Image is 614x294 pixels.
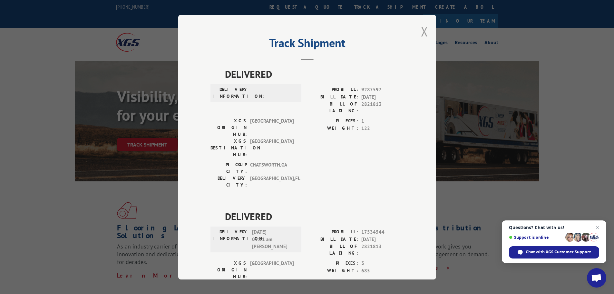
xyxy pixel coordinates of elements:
[361,86,404,94] span: 9287597
[307,260,358,267] label: PIECES:
[250,175,294,188] span: [GEOGRAPHIC_DATA] , FL
[307,243,358,257] label: BILL OF LADING:
[250,117,294,138] span: [GEOGRAPHIC_DATA]
[307,267,358,274] label: WEIGHT:
[361,236,404,243] span: [DATE]
[361,243,404,257] span: 2821813
[210,175,247,188] label: DELIVERY CITY:
[587,268,606,288] div: Open chat
[210,138,247,158] label: XGS DESTINATION HUB:
[212,228,249,250] label: DELIVERY INFORMATION:
[307,228,358,236] label: PROBILL:
[361,125,404,132] span: 122
[526,249,591,255] span: Chat with XGS Customer Support
[307,86,358,94] label: PROBILL:
[210,117,247,138] label: XGS ORIGIN HUB:
[421,23,428,40] button: Close modal
[594,224,601,231] span: Close chat
[509,235,563,240] span: Support is online
[210,38,404,51] h2: Track Shipment
[225,67,404,81] span: DELIVERED
[361,267,404,274] span: 685
[307,236,358,243] label: BILL DATE:
[361,260,404,267] span: 3
[361,117,404,125] span: 1
[307,101,358,114] label: BILL OF LADING:
[361,101,404,114] span: 2821813
[307,93,358,101] label: BILL DATE:
[307,117,358,125] label: PIECES:
[250,138,294,158] span: [GEOGRAPHIC_DATA]
[250,260,294,280] span: [GEOGRAPHIC_DATA]
[210,161,247,175] label: PICKUP CITY:
[252,228,296,250] span: [DATE] 09:51 am [PERSON_NAME]
[361,93,404,101] span: [DATE]
[212,86,249,100] label: DELIVERY INFORMATION:
[361,228,404,236] span: 17534544
[509,225,599,230] span: Questions? Chat with us!
[250,161,294,175] span: CHATSWORTH , GA
[210,260,247,280] label: XGS ORIGIN HUB:
[509,246,599,259] div: Chat with XGS Customer Support
[225,209,404,224] span: DELIVERED
[307,125,358,132] label: WEIGHT:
